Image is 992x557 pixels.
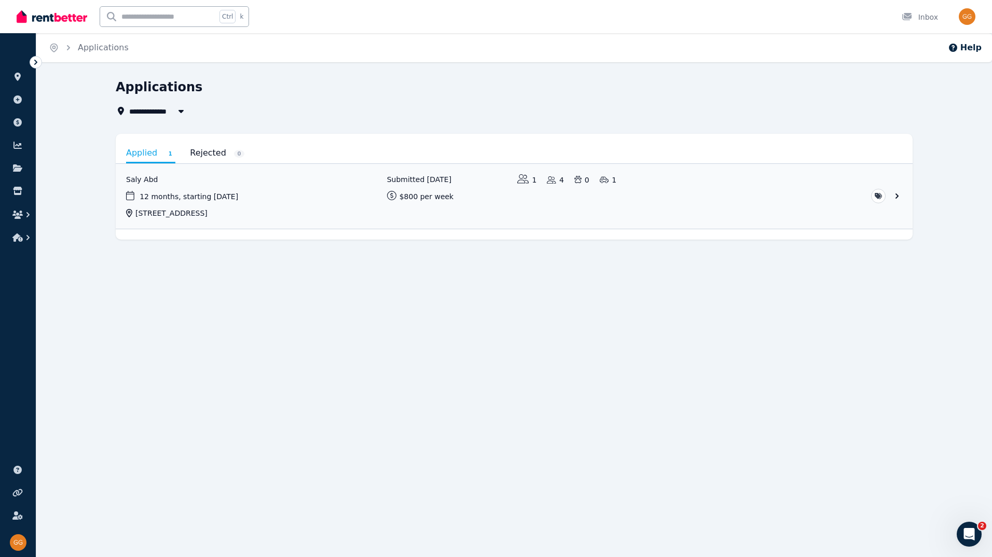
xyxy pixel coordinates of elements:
[190,144,244,162] a: Rejected
[165,150,175,158] span: 1
[126,144,175,163] a: Applied
[959,8,975,25] img: George Germanos
[36,33,141,62] nav: Breadcrumb
[902,12,938,22] div: Inbox
[219,10,236,23] span: Ctrl
[10,534,26,551] img: George Germanos
[978,522,986,530] span: 2
[116,164,913,229] a: View application: Saly Abd
[116,79,202,95] h1: Applications
[78,43,129,52] a: Applications
[234,150,244,158] span: 0
[17,9,87,24] img: RentBetter
[948,41,982,54] button: Help
[240,12,243,21] span: k
[957,522,982,547] iframe: Intercom live chat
